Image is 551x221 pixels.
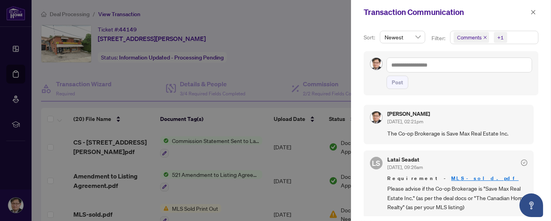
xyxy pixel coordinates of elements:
[372,158,381,169] span: LS
[454,32,489,43] span: Comments
[364,6,528,18] div: Transaction Communication
[451,175,519,182] a: MLS-sold.pdf
[387,129,527,138] span: The Co-op Brokerage is Save Max Real Estate Inc.
[521,160,527,166] span: check-circle
[387,111,430,117] h5: [PERSON_NAME]
[387,175,527,182] span: Requirement -
[483,35,487,39] span: close
[387,157,423,162] h5: Latai Seadat
[387,184,527,212] span: Please advise if the Co-op Brokerage is "Save Max Real Estate Inc." (as per the deal docs or "The...
[364,33,377,42] p: Sort:
[387,119,423,124] span: [DATE], 02:21pm
[457,33,482,41] span: Comments
[519,193,543,217] button: Open asap
[431,34,446,43] p: Filter:
[370,111,382,123] img: Profile Icon
[530,9,536,15] span: close
[497,33,504,41] div: +1
[385,31,420,43] span: Newest
[370,58,382,70] img: Profile Icon
[387,76,408,89] button: Post
[387,164,423,170] span: [DATE], 09:26am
